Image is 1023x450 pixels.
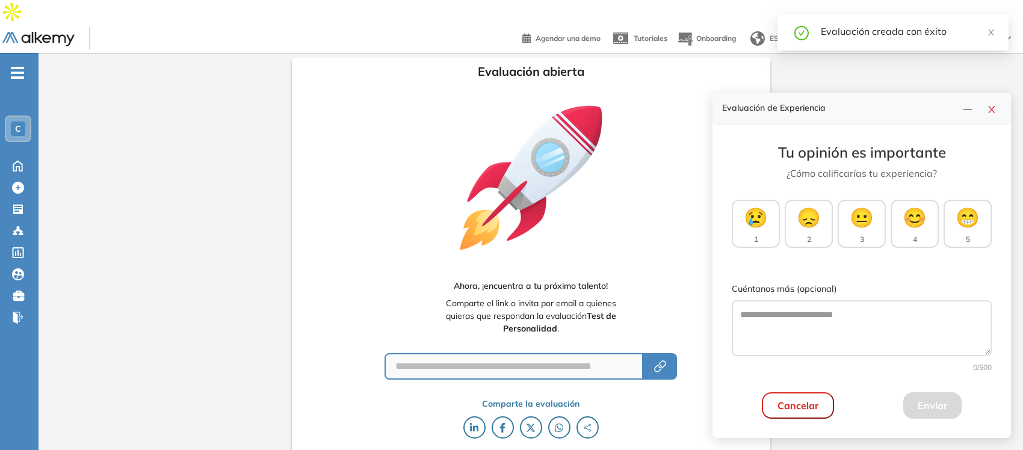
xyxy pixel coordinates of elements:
i: - [11,72,24,74]
span: Evaluación abierta [478,63,584,81]
span: Agendar una demo [536,34,601,43]
button: 😊4 [891,200,939,248]
span: 😐 [850,203,874,232]
span: Comparte la evaluación [482,398,579,410]
div: 0 /500 [732,362,992,373]
label: Cuéntanos más (opcional) [732,283,992,296]
button: 😐3 [838,200,886,248]
span: ES [770,33,779,44]
button: Onboarding [677,26,736,52]
button: 😁5 [944,200,992,248]
span: Tutoriales [634,34,667,43]
span: C [15,124,21,134]
span: 4 [913,234,917,245]
span: check-circle [794,24,809,40]
div: Evaluación creada con éxito [821,24,994,39]
span: 1 [754,234,758,245]
span: 😢 [744,203,768,232]
button: line [958,100,977,117]
button: Enviar [903,392,962,419]
span: 😞 [797,203,821,232]
span: close [987,105,997,114]
button: Cancelar [762,392,834,419]
a: Agendar una demo [522,30,601,45]
button: 😢1 [732,200,780,248]
p: ¿Cómo calificarías tu experiencia? [732,166,992,180]
span: 😁 [956,203,980,232]
span: Onboarding [696,34,736,43]
span: line [963,105,972,114]
button: 😞2 [785,200,833,248]
img: world [750,31,765,46]
h3: Tu opinión es importante [732,144,992,161]
span: 5 [966,234,970,245]
span: Comparte el link o invita por email a quienes quieras que respondan la evaluación . [436,297,625,335]
button: close [982,100,1001,117]
img: Logo [2,32,75,47]
span: Ahora, ¡encuentra a tu próximo talento! [454,280,608,292]
span: 2 [807,234,811,245]
h4: Evaluación de Experiencia [722,103,958,113]
span: 😊 [903,203,927,232]
span: close [987,28,995,37]
span: 3 [860,234,864,245]
a: Tutoriales [610,23,667,54]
